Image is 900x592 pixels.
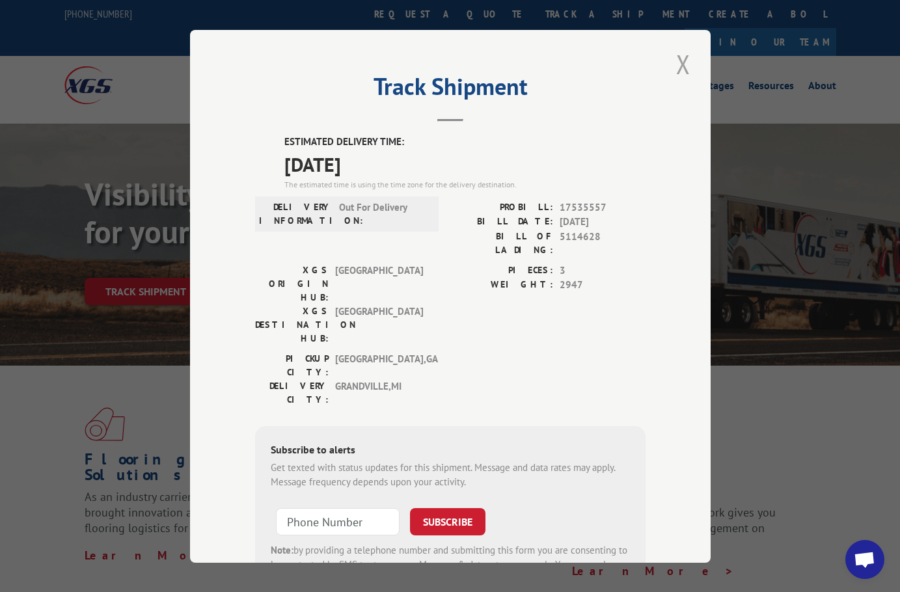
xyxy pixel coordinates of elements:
label: BILL DATE: [450,215,553,230]
a: Open chat [845,540,884,579]
label: ESTIMATED DELIVERY TIME: [284,135,646,150]
span: 5114628 [560,229,646,256]
label: PROBILL: [450,200,553,215]
label: XGS ORIGIN HUB: [255,263,329,304]
h2: Track Shipment [255,77,646,102]
span: [GEOGRAPHIC_DATA] [335,263,423,304]
label: BILL OF LADING: [450,229,553,256]
span: [DATE] [284,149,646,178]
label: WEIGHT: [450,278,553,293]
label: PIECES: [450,263,553,278]
strong: Note: [271,543,293,556]
input: Phone Number [276,507,400,535]
span: 17535557 [560,200,646,215]
div: Subscribe to alerts [271,441,630,460]
button: SUBSCRIBE [410,507,485,535]
span: 3 [560,263,646,278]
label: DELIVERY INFORMATION: [259,200,333,227]
span: [GEOGRAPHIC_DATA] [335,304,423,345]
span: Out For Delivery [339,200,427,227]
span: [GEOGRAPHIC_DATA] , GA [335,351,423,379]
button: Close modal [672,46,694,82]
div: by providing a telephone number and submitting this form you are consenting to be contacted by SM... [271,543,630,587]
div: The estimated time is using the time zone for the delivery destination. [284,178,646,190]
div: Get texted with status updates for this shipment. Message and data rates may apply. Message frequ... [271,460,630,489]
span: [DATE] [560,215,646,230]
label: DELIVERY CITY: [255,379,329,406]
label: PICKUP CITY: [255,351,329,379]
span: GRANDVILLE , MI [335,379,423,406]
label: XGS DESTINATION HUB: [255,304,329,345]
span: 2947 [560,278,646,293]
